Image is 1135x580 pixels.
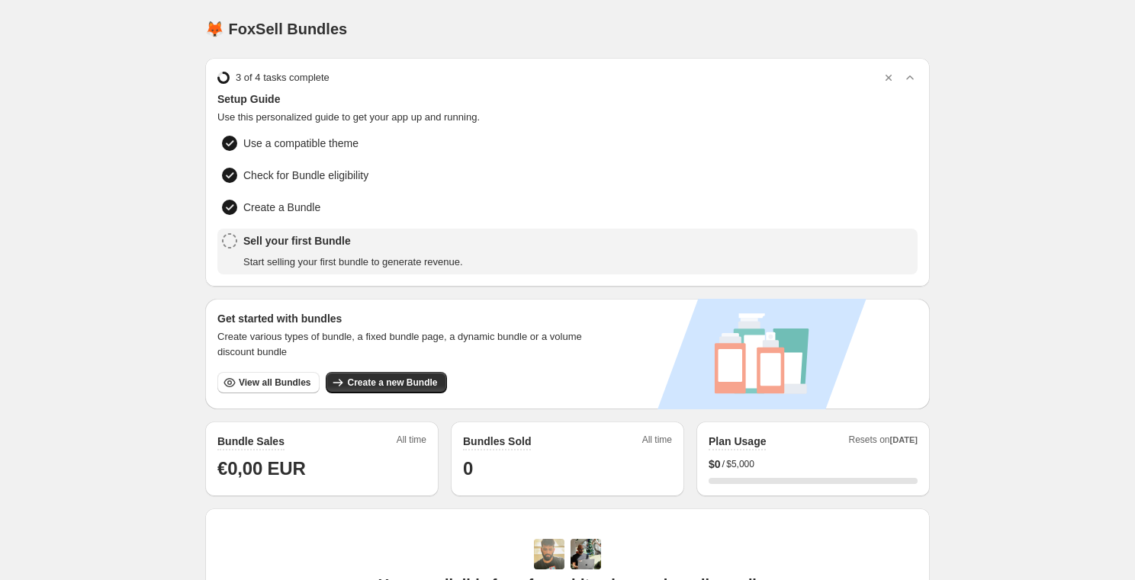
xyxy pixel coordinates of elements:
span: Setup Guide [217,91,918,107]
img: Prakhar [571,539,601,569]
h1: €0,00 EUR [217,457,426,481]
span: Create a new Bundle [347,377,437,389]
span: 3 of 4 tasks complete [236,70,330,85]
span: Create various types of bundle, a fixed bundle page, a dynamic bundle or a volume discount bundle [217,329,596,360]
span: Create a Bundle [243,200,465,215]
span: Use a compatible theme [243,136,359,151]
h2: Plan Usage [709,434,766,449]
span: View all Bundles [239,377,310,389]
h2: Bundle Sales [217,434,285,449]
h3: Get started with bundles [217,311,596,326]
span: $ 0 [709,457,721,472]
button: Create a new Bundle [326,372,446,393]
h2: Bundles Sold [463,434,531,449]
h1: 0 [463,457,672,481]
span: Check for Bundle eligibility [243,168,368,183]
div: / [709,457,918,472]
span: Sell your first Bundle [243,233,463,248]
span: All time [397,434,426,450]
span: All time [642,434,672,450]
span: Resets on [849,434,918,450]
span: $5,000 [726,458,754,470]
span: [DATE] [890,435,918,444]
h1: 🦊 FoxSell Bundles [205,20,347,38]
span: Use this personalized guide to get your app up and running. [217,110,918,125]
button: View all Bundles [217,372,320,393]
img: Adi [534,539,564,569]
span: Start selling your first bundle to generate revenue. [243,255,463,270]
